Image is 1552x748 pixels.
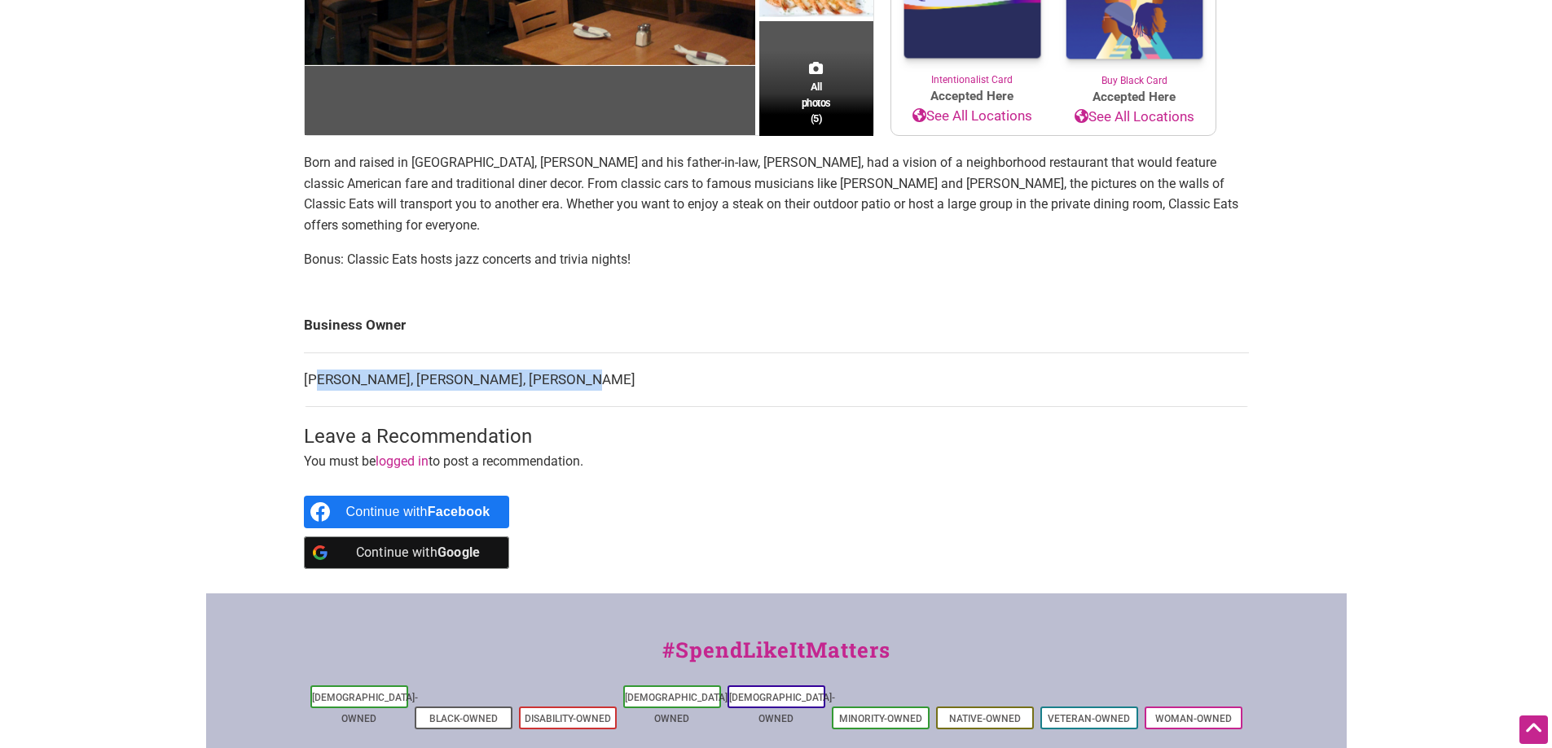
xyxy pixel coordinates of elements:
[1053,88,1216,107] span: Accepted Here
[891,87,1053,106] span: Accepted Here
[346,536,490,569] div: Continue with
[429,713,498,724] a: Black-Owned
[802,79,831,125] span: All photos (5)
[1053,107,1216,128] a: See All Locations
[729,692,835,724] a: [DEMOGRAPHIC_DATA]-Owned
[304,249,1249,270] p: Bonus: Classic Eats hosts jazz concerts and trivia nights!
[949,713,1021,724] a: Native-Owned
[891,106,1053,127] a: See All Locations
[304,423,1249,451] h3: Leave a Recommendation
[525,713,611,724] a: Disability-Owned
[437,545,481,560] b: Google
[1519,715,1548,744] div: Scroll Back to Top
[428,505,490,518] b: Facebook
[346,496,490,528] div: Continue with
[839,713,922,724] a: Minority-Owned
[1048,713,1130,724] a: Veteran-Owned
[304,152,1249,235] p: Born and raised in [GEOGRAPHIC_DATA], [PERSON_NAME] and his father-in-law, [PERSON_NAME], had a v...
[304,536,510,569] a: Continue with <b>Google</b>
[625,692,731,724] a: [DEMOGRAPHIC_DATA]-Owned
[312,692,418,724] a: [DEMOGRAPHIC_DATA]-Owned
[304,496,510,528] a: Continue with <b>Facebook</b>
[304,451,1249,472] p: You must be to post a recommendation.
[376,453,429,469] a: logged in
[206,634,1347,682] div: #SpendLikeItMatters
[304,299,1249,352] td: Business Owner
[1155,713,1232,724] a: Woman-Owned
[304,352,1249,407] td: [PERSON_NAME], [PERSON_NAME], [PERSON_NAME]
